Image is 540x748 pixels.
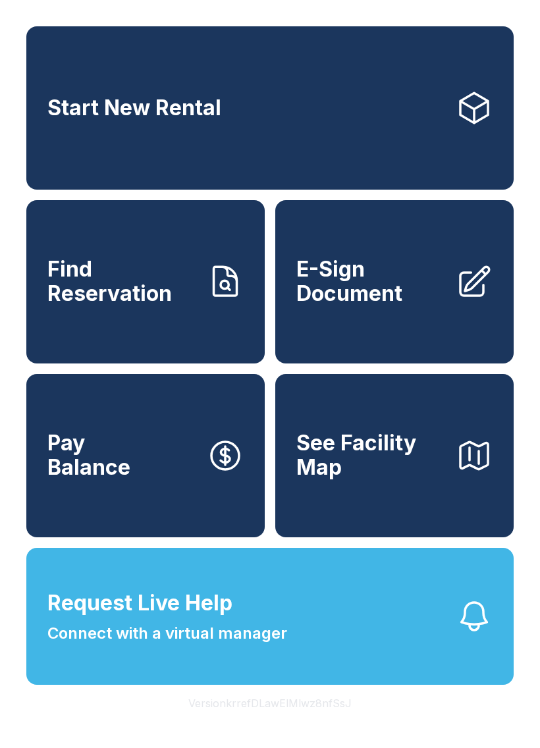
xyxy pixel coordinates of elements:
span: E-Sign Document [296,257,445,306]
button: Request Live HelpConnect with a virtual manager [26,548,514,685]
button: PayBalance [26,374,265,537]
button: VersionkrrefDLawElMlwz8nfSsJ [178,685,362,722]
span: Connect with a virtual manager [47,622,287,645]
a: Find Reservation [26,200,265,363]
button: See Facility Map [275,374,514,537]
span: Pay Balance [47,431,130,479]
a: E-Sign Document [275,200,514,363]
span: Start New Rental [47,96,221,120]
a: Start New Rental [26,26,514,190]
span: Request Live Help [47,587,232,619]
span: Find Reservation [47,257,196,306]
span: See Facility Map [296,431,445,479]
